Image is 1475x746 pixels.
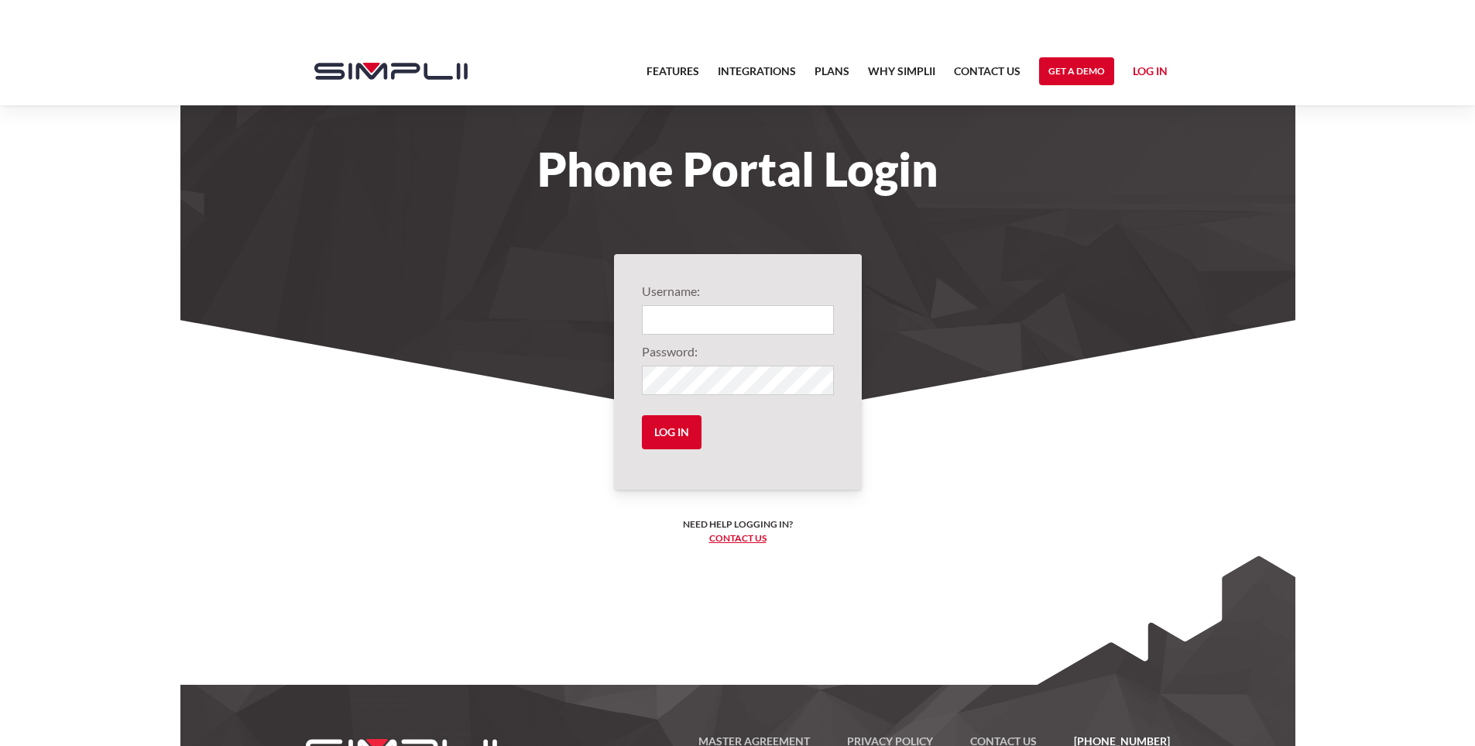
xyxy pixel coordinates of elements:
label: Username: [642,282,834,301]
a: Get a Demo [1039,57,1114,85]
h6: Need help logging in? ‍ [683,517,793,545]
a: Contact us [709,532,767,544]
a: home [299,37,468,105]
form: Login [642,282,834,462]
input: Log in [642,415,701,449]
a: Integrations [718,62,796,90]
a: Features [647,62,699,90]
h1: Phone Portal Login [299,152,1177,186]
img: Simplii [314,63,468,80]
a: Plans [815,62,849,90]
label: Password: [642,342,834,361]
a: Log in [1133,62,1168,85]
a: Why Simplii [868,62,935,90]
a: Contact US [954,62,1020,90]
